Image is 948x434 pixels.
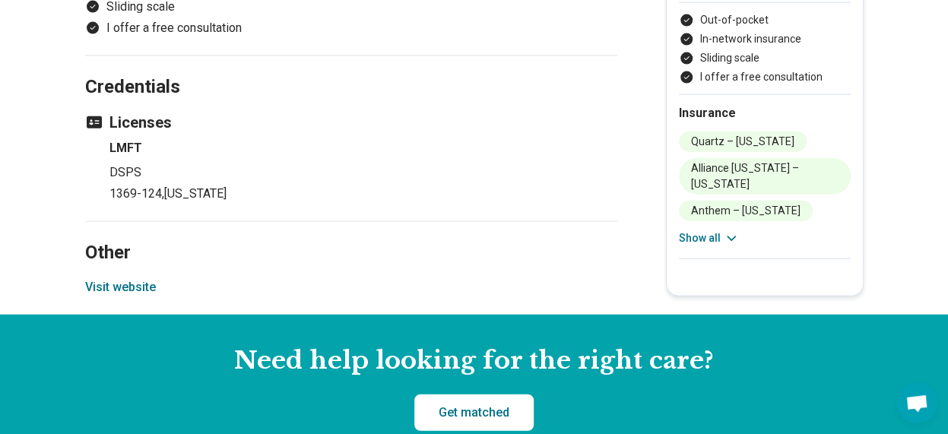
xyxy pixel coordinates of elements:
[85,19,617,37] li: I offer a free consultation
[679,201,813,221] li: Anthem – [US_STATE]
[679,31,851,47] li: In-network insurance
[679,230,739,246] button: Show all
[109,163,617,182] p: DSPS
[85,204,617,266] h2: Other
[896,382,937,423] div: Open chat
[109,139,617,157] h4: LMFT
[162,186,227,201] span: , [US_STATE]
[679,158,851,195] li: Alliance [US_STATE] – [US_STATE]
[679,12,851,85] ul: Payment options
[12,345,936,377] h2: Need help looking for the right care?
[414,394,534,431] a: Get matched
[679,50,851,66] li: Sliding scale
[85,112,617,133] h3: Licenses
[85,278,156,296] button: Visit website
[679,69,851,85] li: I offer a free consultation
[679,12,851,28] li: Out-of-pocket
[109,185,617,203] p: 1369-124
[679,104,851,122] h2: Insurance
[679,131,807,152] li: Quartz – [US_STATE]
[85,38,617,100] h2: Credentials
